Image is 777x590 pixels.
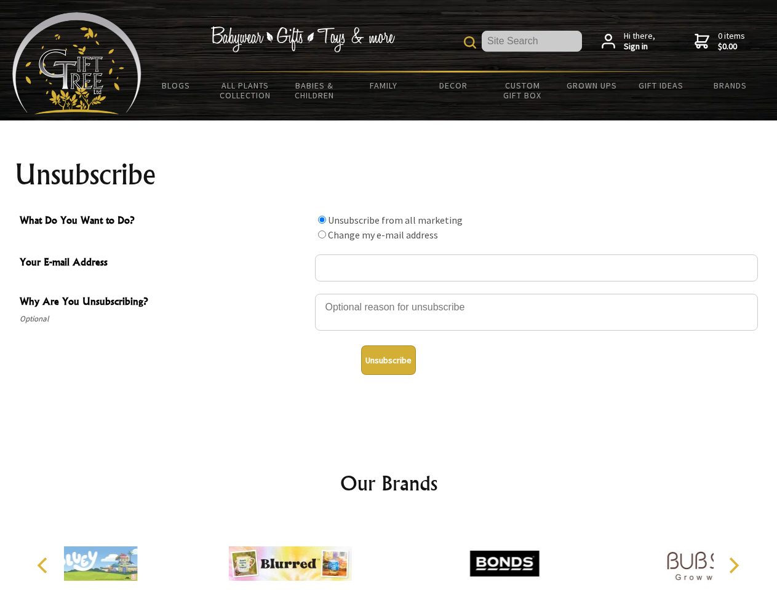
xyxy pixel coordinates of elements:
[315,254,758,281] input: Your E-mail Address
[211,73,281,108] a: All Plants Collection
[328,214,463,226] label: Unsubscribe from all marketing
[31,552,58,579] button: Previous
[20,254,309,272] span: Your E-mail Address
[12,12,141,114] img: Babyware - Gifts - Toys and more...
[20,294,309,312] span: Why Are You Unsubscribing?
[418,73,488,98] a: Decor
[626,73,696,98] a: Gift Ideas
[25,468,753,498] h2: Our Brands
[696,73,765,98] a: Brands
[718,41,745,52] strong: $0.00
[15,160,763,189] h1: Unsubscribe
[328,229,438,241] label: Change my e-mail address
[141,73,211,98] a: BLOGS
[718,30,745,52] span: 0 items
[482,31,582,52] input: Site Search
[20,213,309,230] span: What Do You Want to Do?
[361,345,416,375] button: Unsubscribe
[349,73,419,98] a: Family
[720,552,747,579] button: Next
[210,26,395,52] img: Babywear - Gifts - Toys & more
[557,73,626,98] a: Grown Ups
[318,216,326,224] input: What Do You Want to Do?
[488,73,557,108] a: Custom Gift Box
[464,36,476,49] img: product search
[695,31,745,52] a: 0 items$0.00
[280,73,349,108] a: Babies & Children
[315,294,758,331] textarea: Why Are You Unsubscribing?
[318,230,326,238] input: What Do You Want to Do?
[602,31,655,52] a: Hi there,Sign in
[624,41,655,52] strong: Sign in
[624,31,655,52] span: Hi there,
[20,312,309,326] span: Optional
